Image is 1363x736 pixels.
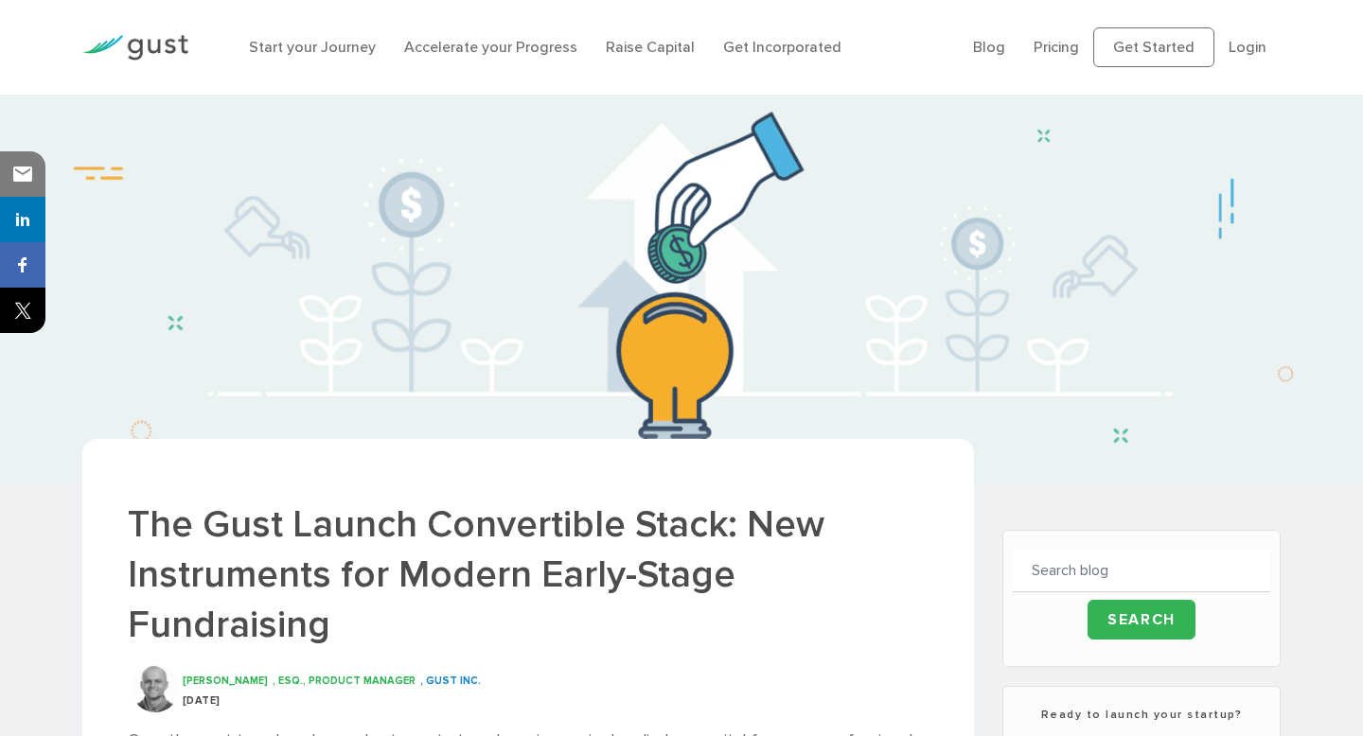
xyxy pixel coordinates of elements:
[128,499,929,651] h1: The Gust Launch Convertible Stack: New Instruments for Modern Early-Stage Fundraising
[606,38,695,56] a: Raise Capital
[273,675,416,687] span: , ESQ., PRODUCT MANAGER
[1013,706,1270,723] h3: Ready to launch your startup?
[404,38,577,56] a: Accelerate your Progress
[1229,38,1266,56] a: Login
[183,694,221,707] span: [DATE]
[723,38,841,56] a: Get Incorporated
[82,35,188,61] img: Gust Logo
[420,675,481,687] span: , GUST INC.
[1088,600,1195,640] input: Search
[973,38,1005,56] a: Blog
[183,675,268,687] span: [PERSON_NAME]
[249,38,376,56] a: Start your Journey
[1013,550,1270,592] input: Search blog
[1093,27,1214,67] a: Get Started
[132,665,179,712] img: Ryan Kutter
[1034,38,1079,56] a: Pricing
